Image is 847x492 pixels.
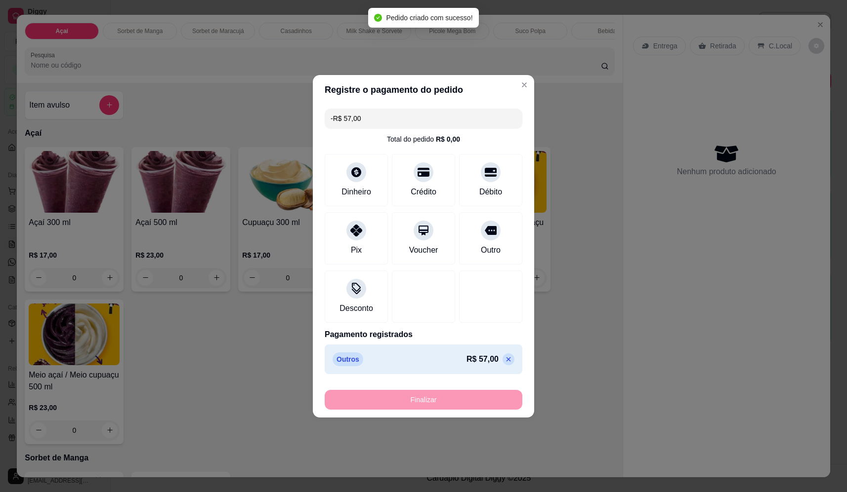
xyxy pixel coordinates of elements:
[325,329,522,341] p: Pagamento registrados
[409,244,438,256] div: Voucher
[481,244,501,256] div: Outro
[313,75,534,105] header: Registre o pagamento do pedido
[351,244,362,256] div: Pix
[339,303,373,314] div: Desconto
[479,186,502,198] div: Débito
[411,186,436,198] div: Crédito
[341,186,371,198] div: Dinheiro
[436,134,460,144] div: R$ 0,00
[374,14,382,22] span: check-circle
[466,353,499,365] p: R$ 57,00
[387,134,460,144] div: Total do pedido
[331,109,516,128] input: Ex.: hambúrguer de cordeiro
[333,352,363,366] p: Outros
[386,14,472,22] span: Pedido criado com sucesso!
[516,77,532,93] button: Close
